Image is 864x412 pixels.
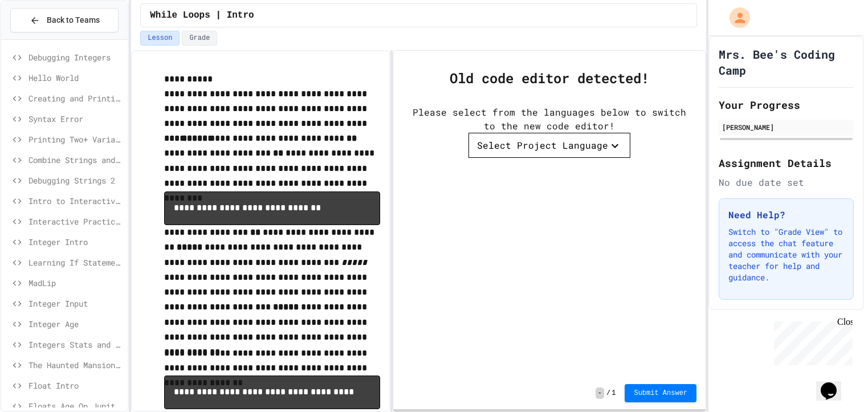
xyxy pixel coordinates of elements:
[28,380,123,391] span: Float Intro
[28,297,123,309] span: Integer Input
[140,31,180,46] button: Lesson
[28,113,123,125] span: Syntax Error
[477,138,608,152] div: Select Project Language
[719,176,854,189] div: No due date set
[5,5,79,72] div: Chat with us now!Close
[28,174,123,186] span: Debugging Strings 2
[450,68,649,88] div: Old code editor detected!
[728,226,844,283] p: Switch to "Grade View" to access the chat feature and communicate with your teacher for help and ...
[28,154,123,166] span: Combine Strings and Literals
[606,389,610,398] span: /
[625,384,696,402] button: Submit Answer
[410,105,688,133] div: Please select from the languages below to switch to the new code editor!
[28,400,123,412] span: Floats Age On Jupiter
[28,277,123,289] span: MadLip
[28,256,123,268] span: Learning If Statements
[596,387,604,399] span: -
[728,208,844,222] h3: Need Help?
[612,389,616,398] span: 1
[769,317,853,365] iframe: chat widget
[28,51,123,63] span: Debugging Integers
[28,72,123,84] span: Hello World
[28,133,123,145] span: Printing Two+ Variables
[28,195,123,207] span: Intro to Interactive Programs
[182,31,217,46] button: Grade
[719,97,854,113] h2: Your Progress
[634,389,687,398] span: Submit Answer
[28,215,123,227] span: Interactive Practice - Who Are You?
[47,14,100,26] span: Back to Teams
[28,236,123,248] span: Integer Intro
[150,9,254,22] span: While Loops | Intro
[10,8,119,32] button: Back to Teams
[718,5,753,31] div: My Account
[719,155,854,171] h2: Assignment Details
[28,92,123,104] span: Creating and Printing a String Variable
[722,122,850,132] div: [PERSON_NAME]
[816,366,853,401] iframe: chat widget
[719,46,854,78] h1: Mrs. Bee's Coding Camp
[28,359,123,371] span: The Haunted Mansion Mystery
[28,318,123,330] span: Integer Age
[468,133,630,158] button: Select Project Language
[28,338,123,350] span: Integers Stats and Leveling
